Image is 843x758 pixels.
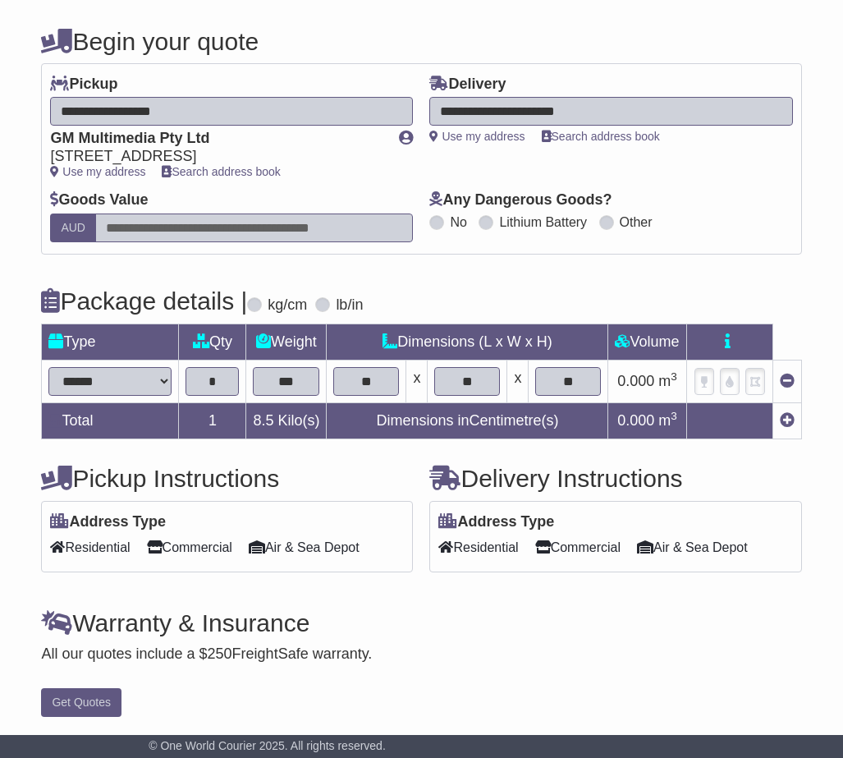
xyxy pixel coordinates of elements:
[253,412,273,429] span: 8.5
[450,214,466,230] label: No
[162,165,280,178] a: Search address book
[50,214,96,242] label: AUD
[438,535,518,560] span: Residential
[50,76,117,94] label: Pickup
[41,465,413,492] h4: Pickup Instructions
[179,402,246,439] td: 1
[620,214,653,230] label: Other
[50,513,166,531] label: Address Type
[780,412,795,429] a: Add new item
[658,412,677,429] span: m
[429,465,801,492] h4: Delivery Instructions
[429,130,525,143] a: Use my address
[42,324,179,360] td: Type
[327,324,608,360] td: Dimensions (L x W x H)
[336,296,363,315] label: lb/in
[179,324,246,360] td: Qty
[41,688,121,717] button: Get Quotes
[41,287,247,315] h4: Package details |
[246,324,327,360] td: Weight
[617,412,654,429] span: 0.000
[406,360,428,402] td: x
[429,76,506,94] label: Delivery
[50,130,383,148] div: GM Multimedia Pty Ltd
[658,373,677,389] span: m
[50,148,383,166] div: [STREET_ADDRESS]
[50,165,145,178] a: Use my address
[249,535,360,560] span: Air & Sea Depot
[780,373,795,389] a: Remove this item
[50,535,130,560] span: Residential
[41,609,801,636] h4: Warranty & Insurance
[50,191,148,209] label: Goods Value
[327,402,608,439] td: Dimensions in Centimetre(s)
[429,191,612,209] label: Any Dangerous Goods?
[671,370,677,383] sup: 3
[268,296,307,315] label: kg/cm
[147,535,232,560] span: Commercial
[535,535,621,560] span: Commercial
[637,535,748,560] span: Air & Sea Depot
[246,402,327,439] td: Kilo(s)
[542,130,660,143] a: Search address book
[42,402,179,439] td: Total
[41,645,801,664] div: All our quotes include a $ FreightSafe warranty.
[208,645,232,662] span: 250
[608,324,686,360] td: Volume
[507,360,529,402] td: x
[438,513,554,531] label: Address Type
[149,739,386,752] span: © One World Courier 2025. All rights reserved.
[671,410,677,422] sup: 3
[617,373,654,389] span: 0.000
[41,28,801,55] h4: Begin your quote
[499,214,587,230] label: Lithium Battery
